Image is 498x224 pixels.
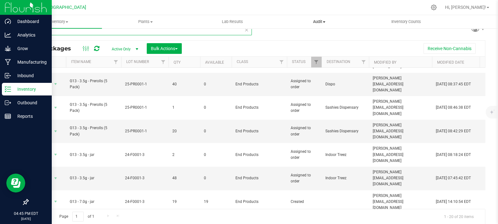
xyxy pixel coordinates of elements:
[204,199,228,205] span: 19
[28,26,252,35] input: Search Package ID, Item Name, SKU, Lot or Part Number...
[15,15,102,28] a: Inventory
[292,60,305,64] a: Status
[383,19,430,25] span: Inventory Counts
[3,216,49,221] p: [DATE]
[204,152,228,158] span: 0
[445,5,486,10] span: Hi, [PERSON_NAME]!
[204,175,228,181] span: 0
[11,18,49,25] p: Dashboard
[373,75,428,94] span: [PERSON_NAME][EMAIL_ADDRESS][DOMAIN_NAME]
[125,199,165,205] span: 24-F0001-3
[33,45,77,52] span: All Packages
[11,85,49,93] p: Inventory
[70,199,117,205] span: G13 - 7.0g - jar
[6,174,25,192] iframe: Resource center
[235,81,283,87] span: End Products
[172,105,196,111] span: 1
[235,128,283,134] span: End Products
[291,199,318,205] span: Created
[5,45,11,52] inline-svg: Grow
[213,19,252,25] span: Lab Results
[52,174,60,183] span: select
[291,172,318,184] span: Assigned to order
[11,112,49,120] p: Reports
[11,31,49,39] p: Analytics
[325,152,365,158] span: Indoor Treez
[158,57,169,67] a: Filter
[359,57,369,67] a: Filter
[437,60,464,65] a: Modified Date
[102,19,188,25] span: Plants
[235,152,283,158] span: End Products
[436,152,471,158] span: [DATE] 08:18:24 EDT
[70,125,117,137] span: G13 - 3.5g - Prerolls (5 Pack)
[15,19,102,25] span: Inventory
[5,59,11,65] inline-svg: Manufacturing
[436,199,471,205] span: [DATE] 14:10:54 EDT
[327,60,350,64] a: Destination
[125,128,165,134] span: 25-PR0001-1
[276,15,363,28] a: Audit
[54,212,99,221] span: Page of 1
[373,122,428,141] span: [PERSON_NAME][EMAIL_ADDRESS][DOMAIN_NAME]
[235,175,283,181] span: End Products
[151,46,178,51] span: Bulk Actions
[374,60,396,65] a: Modified By
[111,57,121,67] a: Filter
[11,45,49,52] p: Grow
[52,127,60,136] span: select
[102,15,189,28] a: Plants
[70,102,117,114] span: G13 - 3.5g - Prerolls (5 Pack)
[205,60,224,65] a: Available
[52,103,60,112] span: select
[70,78,117,90] span: G13 - 3.5g - Prerolls (5 Pack)
[70,152,117,158] span: G13 - 3.5g - jar
[276,19,362,25] span: Audit
[172,175,196,181] span: 48
[125,105,165,111] span: 25-PR0001-1
[276,57,287,67] a: Filter
[424,43,476,54] button: Receive Non-Cannabis
[11,72,49,79] p: Inbound
[125,175,165,181] span: 24-F0001-3
[325,105,365,111] span: Sashies Dispensary
[244,26,249,34] span: Clear
[373,146,428,164] span: [PERSON_NAME][EMAIL_ADDRESS][DOMAIN_NAME]
[52,150,60,159] span: select
[172,81,196,87] span: 40
[52,197,60,206] span: select
[325,175,365,181] span: Indoor Treez
[125,152,165,158] span: 24-F0001-3
[439,212,479,221] span: 1 - 20 of 20 items
[5,32,11,38] inline-svg: Analytics
[71,60,91,64] a: Item Name
[172,199,196,205] span: 19
[373,169,428,187] span: [PERSON_NAME][EMAIL_ADDRESS][DOMAIN_NAME]
[237,60,248,64] a: Class
[11,58,49,66] p: Manufacturing
[291,149,318,161] span: Assigned to order
[204,128,228,134] span: 0
[291,78,318,90] span: Assigned to order
[147,43,182,54] button: Bulk Actions
[5,100,11,106] inline-svg: Outbound
[430,4,438,10] div: Manage settings
[235,199,283,205] span: End Products
[5,86,11,92] inline-svg: Inventory
[436,175,471,181] span: [DATE] 07:45:42 EDT
[325,81,365,87] span: Dispo
[291,102,318,114] span: Assigned to order
[363,15,450,28] a: Inventory Counts
[436,128,471,134] span: [DATE] 08:42:29 EDT
[52,80,60,89] span: select
[5,18,11,25] inline-svg: Dashboard
[325,128,365,134] span: Sashies Dispensary
[172,152,196,158] span: 2
[126,60,149,64] a: Lot Number
[5,113,11,119] inline-svg: Reports
[436,105,471,111] span: [DATE] 08:46:38 EDT
[235,105,283,111] span: End Products
[291,125,318,137] span: Assigned to order
[373,99,428,117] span: [PERSON_NAME][EMAIL_ADDRESS][DOMAIN_NAME]
[72,212,84,221] input: 1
